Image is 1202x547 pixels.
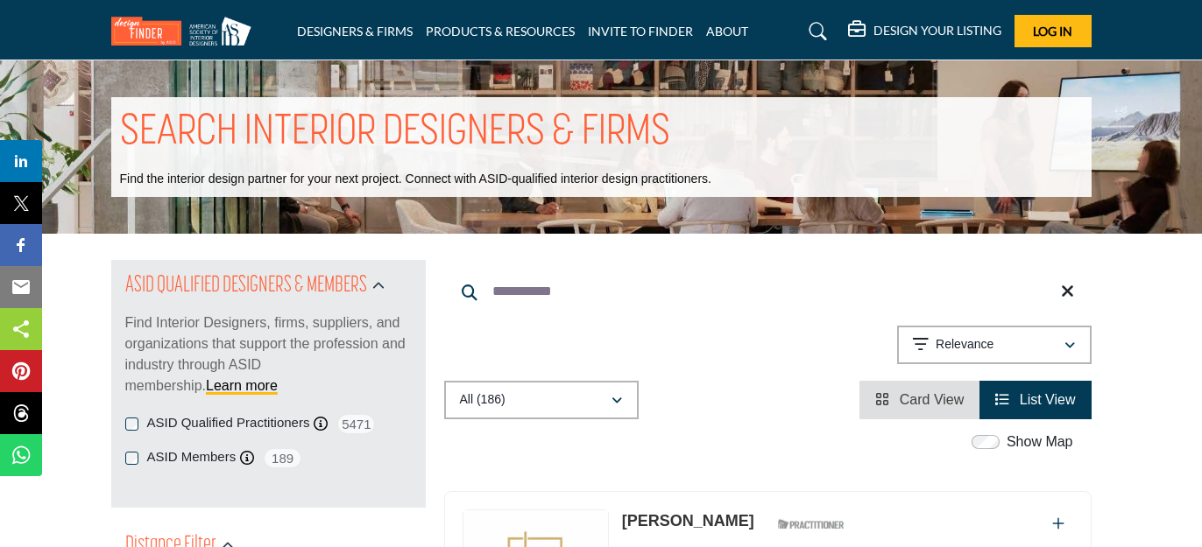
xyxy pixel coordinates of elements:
[1020,392,1076,407] span: List View
[771,514,850,536] img: ASID Qualified Practitioners Badge Icon
[848,21,1001,42] div: DESIGN YOUR LISTING
[147,413,310,433] label: ASID Qualified Practitioners
[792,18,838,46] a: Search
[444,270,1092,312] input: Search Keyword
[125,270,367,302] h2: ASID QUALIFIED DESIGNERS & MEMBERS
[336,413,376,435] span: 5471
[873,23,1001,39] h5: DESIGN YOUR LISTING
[1052,516,1064,531] a: Add To List
[147,447,237,467] label: ASID Members
[897,326,1092,364] button: Relevance
[588,24,693,39] a: INVITE TO FINDER
[859,381,979,419] li: Card View
[1015,15,1092,47] button: Log In
[995,392,1075,407] a: View List
[263,447,302,469] span: 189
[875,392,964,407] a: View Card
[206,378,278,393] a: Learn more
[622,509,754,533] p: John McClain
[936,336,993,354] p: Relevance
[1007,431,1073,452] label: Show Map
[125,452,138,465] input: ASID Members checkbox
[125,312,412,396] p: Find Interior Designers, firms, suppliers, and organizations that support the profession and indu...
[120,171,711,188] p: Find the interior design partner for your next project. Connect with ASID-qualified interior desi...
[444,381,639,419] button: All (186)
[1033,24,1072,39] span: Log In
[111,17,260,46] img: Site Logo
[460,391,506,409] p: All (186)
[900,392,965,407] span: Card View
[979,381,1091,419] li: List View
[426,24,575,39] a: PRODUCTS & RESOURCES
[297,24,413,39] a: DESIGNERS & FIRMS
[706,24,748,39] a: ABOUT
[120,106,670,160] h1: SEARCH INTERIOR DESIGNERS & FIRMS
[622,512,754,529] a: [PERSON_NAME]
[125,417,138,431] input: ASID Qualified Practitioners checkbox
